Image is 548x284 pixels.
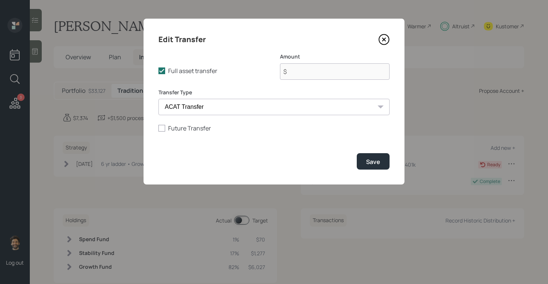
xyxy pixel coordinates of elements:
button: Save [357,153,390,169]
label: Amount [280,53,390,60]
label: Future Transfer [158,124,390,132]
label: Full asset transfer [158,67,268,75]
h4: Edit Transfer [158,34,206,45]
label: Transfer Type [158,89,390,96]
div: Save [366,158,380,166]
